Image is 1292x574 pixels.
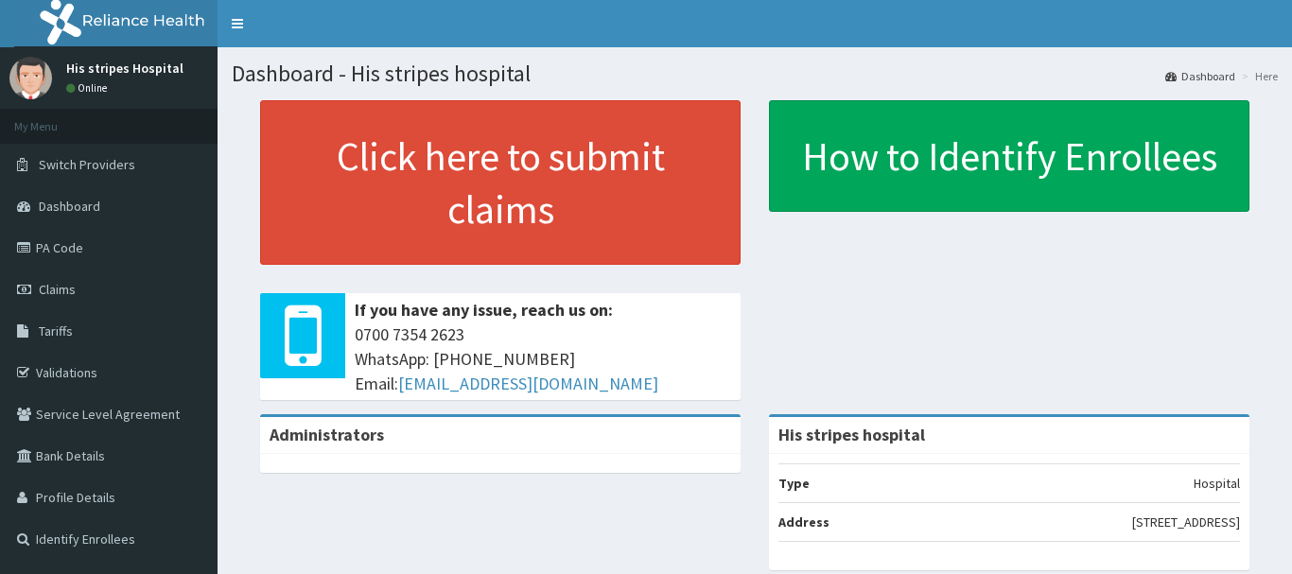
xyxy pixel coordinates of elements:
li: Here [1237,68,1278,84]
b: If you have any issue, reach us on: [355,299,613,321]
strong: His stripes hospital [778,424,925,445]
span: Tariffs [39,322,73,339]
span: Dashboard [39,198,100,215]
img: User Image [9,57,52,99]
p: [STREET_ADDRESS] [1132,513,1240,531]
a: How to Identify Enrollees [769,100,1249,212]
p: His stripes Hospital [66,61,183,75]
b: Administrators [270,424,384,445]
span: 0700 7354 2623 WhatsApp: [PHONE_NUMBER] Email: [355,322,731,395]
a: Dashboard [1165,68,1235,84]
a: [EMAIL_ADDRESS][DOMAIN_NAME] [398,373,658,394]
h1: Dashboard - His stripes hospital [232,61,1278,86]
span: Switch Providers [39,156,135,173]
a: Click here to submit claims [260,100,741,265]
b: Type [778,475,810,492]
a: Online [66,81,112,95]
b: Address [778,513,829,531]
span: Claims [39,281,76,298]
p: Hospital [1194,474,1240,493]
